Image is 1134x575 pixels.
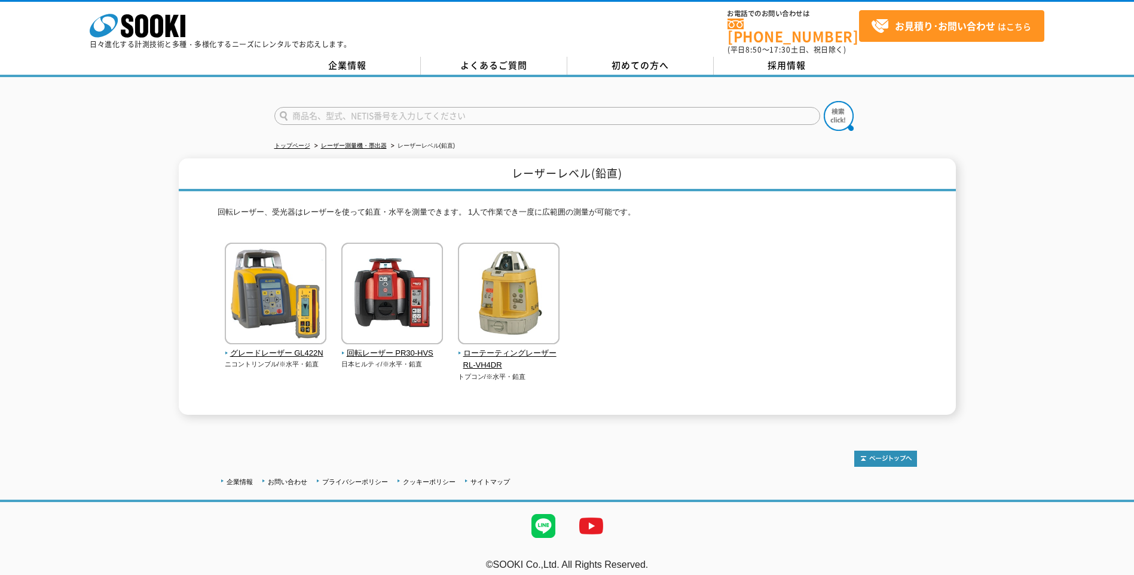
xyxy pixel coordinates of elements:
a: プライバシーポリシー [322,478,388,485]
h1: レーザーレベル(鉛直) [179,158,956,191]
img: YouTube [567,502,615,550]
span: お電話でのお問い合わせは [728,10,859,17]
a: お見積り･お問い合わせはこちら [859,10,1044,42]
a: 初めての方へ [567,57,714,75]
a: 採用情報 [714,57,860,75]
p: トプコン/※水平・鉛直 [458,372,560,382]
a: よくあるご質問 [421,57,567,75]
a: 回転レーザー PR30-HVS [341,336,444,360]
a: 企業情報 [227,478,253,485]
span: 回転レーザー PR30-HVS [341,347,444,360]
input: 商品名、型式、NETIS番号を入力してください [274,107,820,125]
a: クッキーポリシー [403,478,456,485]
a: 企業情報 [274,57,421,75]
li: レーザーレベル(鉛直) [389,140,456,152]
a: グレードレーザー GL422N [225,336,327,360]
p: 日本ヒルティ/※水平・鉛直 [341,359,444,369]
img: ローテーティングレーザー RL-VH4DR [458,243,560,347]
a: お問い合わせ [268,478,307,485]
span: はこちら [871,17,1031,35]
img: 回転レーザー PR30-HVS [341,243,443,347]
img: btn_search.png [824,101,854,131]
span: ローテーティングレーザー RL-VH4DR [458,347,560,372]
img: LINE [519,502,567,550]
p: 回転レーザー、受光器はレーザーを使って鉛直・水平を測量できます。 1人で作業でき一度に広範囲の測量が可能です。 [218,206,917,225]
span: 17:30 [769,44,791,55]
img: グレードレーザー GL422N [225,243,326,347]
a: レーザー測量機・墨出器 [321,142,387,149]
a: サイトマップ [470,478,510,485]
span: 初めての方へ [612,59,669,72]
a: [PHONE_NUMBER] [728,19,859,43]
p: 日々進化する計測技術と多種・多様化するニーズにレンタルでお応えします。 [90,41,351,48]
a: トップページ [274,142,310,149]
span: 8:50 [745,44,762,55]
img: トップページへ [854,451,917,467]
strong: お見積り･お問い合わせ [895,19,995,33]
span: グレードレーザー GL422N [225,347,327,360]
span: (平日 ～ 土日、祝日除く) [728,44,846,55]
a: ローテーティングレーザー RL-VH4DR [458,336,560,372]
p: ニコントリンブル/※水平・鉛直 [225,359,327,369]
